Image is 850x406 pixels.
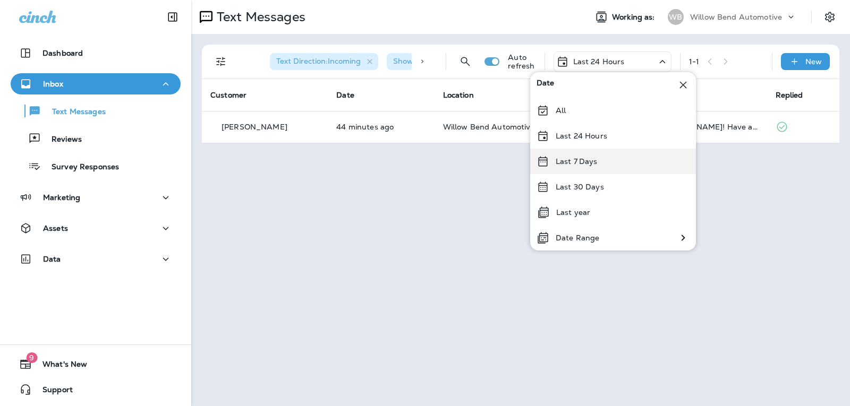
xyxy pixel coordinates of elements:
span: Customer [210,90,246,100]
button: Dashboard [11,42,181,64]
p: Sep 5, 2025 10:41 AM [336,123,426,131]
span: Text Direction : Incoming [276,56,361,66]
p: Data [43,255,61,263]
p: Last year [556,208,590,217]
button: Filters [210,51,232,72]
button: Data [11,248,181,270]
span: Show Start/Stop/Unsubscribe : true [393,56,521,66]
p: New [805,57,822,66]
button: Support [11,379,181,400]
span: Location [443,90,474,100]
button: Settings [820,7,839,27]
p: Dashboard [42,49,83,57]
div: WB [668,9,684,25]
span: Willow Bend Automotive [443,122,535,132]
div: Text Direction:Incoming [270,53,378,70]
p: Auto refresh [508,53,535,70]
button: Text Messages [11,100,181,122]
p: [PERSON_NAME] [222,123,287,131]
p: Marketing [43,193,80,202]
p: Inbox [43,80,63,88]
div: Show Start/Stop/Unsubscribe:true [387,53,539,70]
span: Working as: [612,13,657,22]
button: Collapse Sidebar [158,6,188,28]
p: Last 30 Days [556,183,604,191]
span: Date [537,79,555,91]
button: Reviews [11,127,181,150]
span: What's New [32,360,87,373]
p: Willow Bend Automotive [690,13,782,21]
button: Search Messages [455,51,476,72]
button: Survey Responses [11,155,181,177]
p: All [556,106,566,115]
button: Inbox [11,73,181,94]
span: 9 [26,352,37,363]
div: 1 - 1 [689,57,699,66]
button: Assets [11,218,181,239]
span: Replied [776,90,803,100]
p: Assets [43,224,68,232]
p: Text Messages [212,9,305,25]
p: Last 24 Hours [556,132,607,140]
span: Date [336,90,354,100]
p: Reviews [41,135,82,145]
span: Support [32,385,73,398]
p: Last 24 Hours [573,57,625,66]
p: Survey Responses [41,162,119,172]
button: Marketing [11,187,181,208]
p: Text Messages [41,107,106,117]
p: Last 7 Days [556,157,598,166]
button: 9What's New [11,353,181,375]
p: Date Range [556,234,599,242]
